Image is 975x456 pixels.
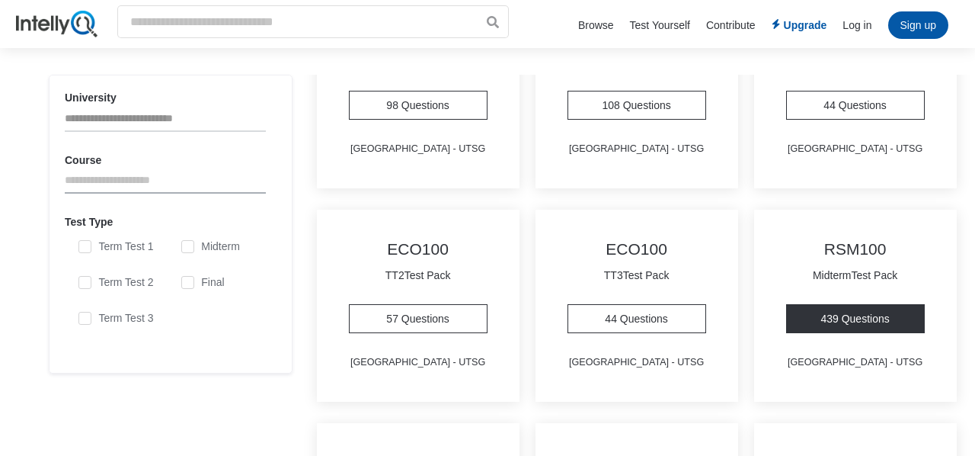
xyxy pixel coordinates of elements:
a: 439 Questions [786,304,925,333]
span: Midterm Test Pack [786,268,925,283]
a: 44 Questions [786,91,925,120]
label: Midterm [181,240,240,253]
a: Test Yourself [630,19,690,31]
span: [GEOGRAPHIC_DATA] - UTSG [567,355,706,370]
span: ECO100 [349,242,487,257]
span: [GEOGRAPHIC_DATA] - UTSG [786,355,925,370]
h3: Test Type [65,215,277,229]
span: Upgrade [784,18,827,33]
label: Term Test 3 [78,312,153,325]
a: 57 Questions [349,304,487,333]
a: 98 Questions [349,91,487,120]
a: Upgrade [772,18,827,33]
span: ECO100 [567,242,706,257]
span: [GEOGRAPHIC_DATA] - UTSG [786,141,925,156]
li: Log in [842,18,871,33]
a: 44 Questions [567,304,706,333]
label: Term Test 1 [78,240,153,253]
h3: Course [65,153,277,167]
span: [GEOGRAPHIC_DATA] - UTSG [349,141,487,156]
label: Final [181,276,224,289]
span: [GEOGRAPHIC_DATA] - UTSG [567,141,706,156]
img: IntellyQ logo [16,11,97,37]
span: RSM100 [786,242,925,257]
span: TT2 Test Pack [349,268,487,283]
span: [GEOGRAPHIC_DATA] - UTSG [349,355,487,370]
a: 108 Questions [567,91,706,120]
h3: University [65,91,277,104]
span: TT3 Test Pack [567,268,706,283]
label: Term Test 2 [78,276,153,289]
a: Browse [578,19,614,31]
li: Sign up [888,11,948,39]
a: Contribute [706,19,756,31]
